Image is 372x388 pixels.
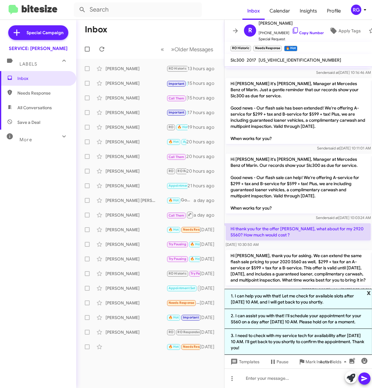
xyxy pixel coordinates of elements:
[167,43,217,56] button: Next
[190,242,201,246] span: 🔥 Hot
[169,140,179,144] span: 🔥 Hot
[106,329,166,335] div: [PERSON_NAME]
[106,95,166,101] div: [PERSON_NAME]
[247,57,256,63] span: 2017
[259,36,324,42] span: Special Request
[320,356,349,367] span: Auto Fields
[20,61,37,67] span: Labels
[166,153,186,160] div: Great! I’ve scheduled your appointment for 11 AM [DATE]. We’ll have your loaner vehicle ready as ...
[188,95,219,101] div: 15 hours ago
[174,46,213,53] span: Older Messages
[166,241,200,248] div: I've noted your request for a loaner for [DATE] at 11:00 AM. We'll have one ready for you when yo...
[157,43,217,56] nav: Page navigation example
[190,257,201,261] span: 🔥 Hot
[224,329,372,355] li: 3. I need to check with my service tech for availability after [DATE] 10 AM. I'll get back to you...
[9,45,67,52] div: SERVICE: [PERSON_NAME]
[166,299,200,306] div: Liked “I'm glad to hear that! If you need any further service or maintenance for your vehicle, fe...
[166,124,188,131] div: Liked “It's great to hear you enjoyed working with [PERSON_NAME]! Let us know on your next visit ...
[188,110,219,116] div: 17 hours ago
[317,146,371,150] span: Sender [DATE] 10:11:01 AM
[169,228,179,232] span: 🔥 Hot
[315,356,354,367] button: Auto Fields
[292,31,324,35] a: Copy Number
[8,25,68,40] a: Special Campaign
[306,356,332,367] span: Mark Inactive
[106,139,166,145] div: [PERSON_NAME]
[177,169,201,173] span: RO Responded
[106,227,166,233] div: [PERSON_NAME]
[293,356,337,367] button: Mark Inactive
[106,256,166,262] div: [PERSON_NAME]
[284,46,297,51] small: 🔥 Hot
[166,285,200,292] div: Thank you for the information, [PERSON_NAME]! The account records have been updated.
[224,309,372,329] li: 2. I can assist you with that! I'll schedule your appointment for your S560 on a day after [DATE]...
[169,315,179,319] span: 🔥 Hot
[265,2,295,20] span: Calendar
[166,329,200,336] div: Yes - thank you
[169,257,186,261] span: Try Pausing
[346,5,365,15] button: RG
[106,124,166,130] div: [PERSON_NAME]
[224,356,264,367] button: Templates
[329,146,340,150] span: said at
[169,345,179,349] span: 🔥 Hot
[169,110,184,114] span: Important
[188,80,219,86] div: 15 hours ago
[224,289,372,309] li: 1. I can help you with that! Let me check for available slots after [DATE] 10 AM, and I will get ...
[259,20,324,27] span: [PERSON_NAME]
[106,197,166,203] div: [PERSON_NAME] [PERSON_NAME]
[194,212,219,218] div: a day ago
[169,169,173,173] span: RO
[322,2,346,20] a: Profile
[106,314,166,321] div: [PERSON_NAME]
[106,212,166,218] div: [PERSON_NAME]
[183,228,209,232] span: Needs Response
[302,287,371,292] span: [PERSON_NAME] [DATE] 3:28:48 PM
[166,211,194,219] div: When looking at your vehicles records it looks like you are due for your A service on your 2024 G...
[169,271,187,275] span: RO Historic
[169,330,173,334] span: RO
[183,345,209,349] span: Needs Response
[226,223,371,240] p: Hi thank you for the offer [PERSON_NAME], what about for my 2920 S560? How much would cost ?
[229,356,259,367] span: Templates
[295,2,322,20] a: Insights
[186,153,219,160] div: 20 hours ago
[199,286,204,290] span: RO
[106,241,166,247] div: [PERSON_NAME]
[328,215,338,220] span: said at
[169,66,187,70] span: RO Historic
[106,300,166,306] div: [PERSON_NAME]
[106,80,166,86] div: [PERSON_NAME]
[85,25,107,34] h1: Inbox
[191,271,208,275] span: Try Pausing
[186,139,219,145] div: 20 hours ago
[169,125,173,129] span: RO
[316,215,371,220] span: Sender [DATE] 10:03:24 AM
[169,286,195,290] span: Appointment Set
[166,197,194,204] div: Goodmorning [PERSON_NAME], I wanted to check in with you and see if you had a time that was suita...
[177,330,201,334] span: RO Responded
[74,2,202,17] input: Search
[166,343,200,350] div: Sorry--didn't recognize the number when you first texted. I made an appointment by phone. Thanks.
[166,109,188,116] div: Hello [PERSON_NAME]. This is [PERSON_NAME]. I have EQB 300 AMG package from a while ago. I know t...
[166,270,200,277] div: Liked “You're welcome! We look forward to seeing you [DATE] at 8:00 AM. Safe travels!”
[330,287,341,292] span: said at
[259,57,341,63] span: [US_VEHICLE_IDENTIFICATION_NUMBER]
[169,198,179,202] span: 🔥 Hot
[259,27,324,36] span: [PHONE_NUMBER]
[277,356,288,367] span: Pause
[106,110,166,116] div: [PERSON_NAME]
[27,30,63,36] span: Special Campaign
[200,300,219,306] div: [DATE]
[106,271,166,277] div: [PERSON_NAME]
[200,314,219,321] div: [DATE]
[226,242,259,247] span: [DATE] 10:30:50 AM
[169,96,184,100] span: Call Them
[242,2,265,20] a: Inbox
[200,241,219,247] div: [DATE]
[106,183,166,189] div: [PERSON_NAME]
[226,78,371,144] p: Hi [PERSON_NAME] it's [PERSON_NAME], Manager at Mercedes Benz of Marin. Just a gentle reminder th...
[183,140,210,144] span: Appointment Set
